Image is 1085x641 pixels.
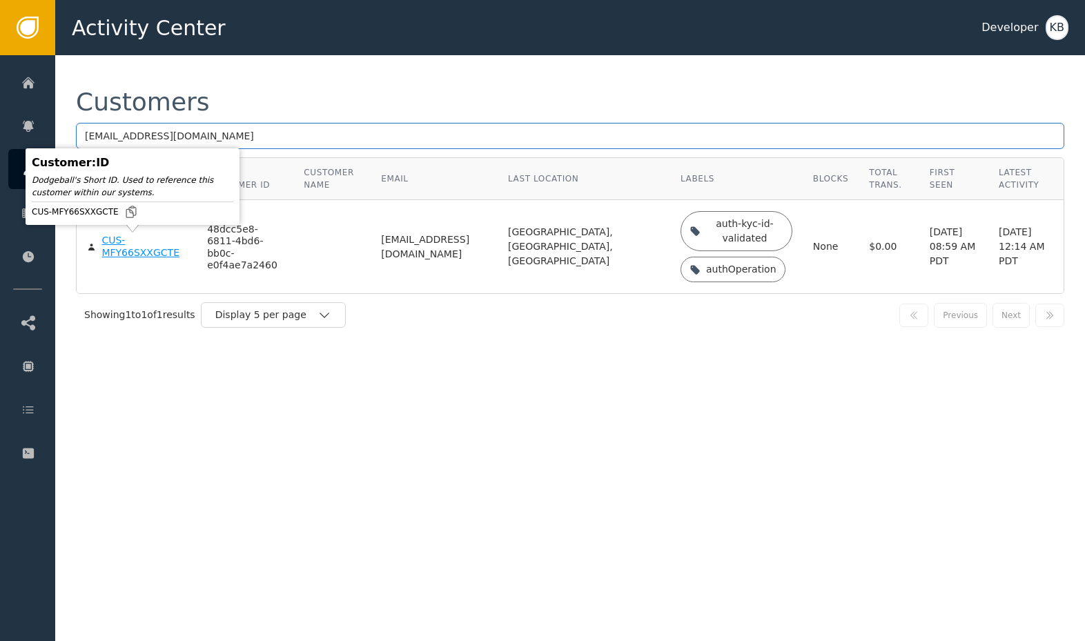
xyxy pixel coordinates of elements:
input: Search by name, email, or ID [76,123,1064,149]
div: Customer : ID [32,155,233,171]
div: auth-kyc-id-validated [706,217,783,246]
button: Display 5 per page [201,302,346,328]
div: 48dcc5e8-6811-4bd6-bb0c-e0f4ae7a2460 [207,224,283,272]
div: Blocks [813,172,848,185]
td: $0.00 [859,200,919,293]
div: Customer Name [304,166,360,191]
div: Labels [681,172,792,185]
td: [DATE] 08:59 AM PDT [919,200,988,293]
div: Your Customer ID [207,166,283,191]
div: Last Location [508,172,660,185]
div: Customers [76,90,210,115]
div: Email [381,172,487,185]
div: Developer [981,19,1038,36]
div: authOperation [706,262,776,277]
div: Showing 1 to 1 of 1 results [84,308,195,322]
span: Activity Center [72,12,226,43]
div: CUS-MFY66SXXGCTE [101,235,186,259]
td: [EMAIL_ADDRESS][DOMAIN_NAME] [371,200,498,293]
div: CUS-MFY66SXXGCTE [32,205,233,219]
div: Latest Activity [999,166,1053,191]
button: KB [1046,15,1068,40]
div: First Seen [930,166,978,191]
td: [GEOGRAPHIC_DATA], [GEOGRAPHIC_DATA], [GEOGRAPHIC_DATA] [498,200,670,293]
div: Display 5 per page [215,308,317,322]
div: Total Trans. [869,166,909,191]
div: Dodgeball's Short ID. Used to reference this customer within our systems. [32,174,233,199]
td: [DATE] 12:14 AM PDT [988,200,1064,293]
div: None [813,239,848,254]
